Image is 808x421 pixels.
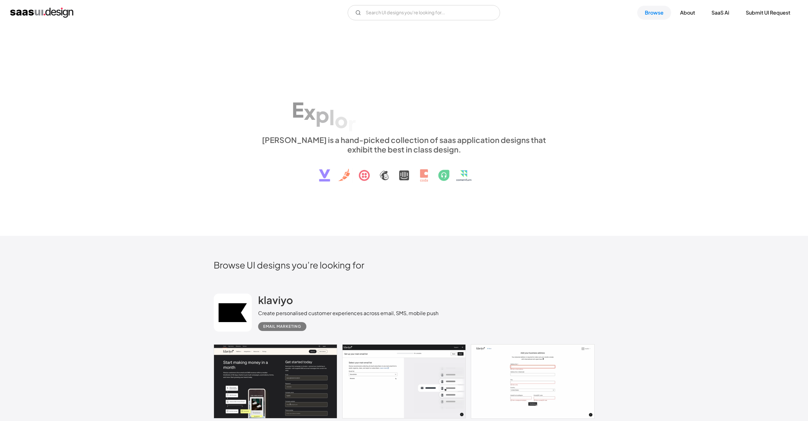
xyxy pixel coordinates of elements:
[214,259,595,270] h2: Browse UI designs you’re looking for
[348,5,500,20] form: Email Form
[258,309,438,317] div: Create personalised customer experiences across email, SMS, mobile push
[316,102,329,126] div: p
[258,294,293,306] h2: klaviyo
[738,6,798,20] a: Submit UI Request
[637,6,671,20] a: Browse
[263,323,301,330] div: Email Marketing
[258,135,550,154] div: [PERSON_NAME] is a hand-picked collection of saas application designs that exhibit the best in cl...
[329,105,335,129] div: l
[348,5,500,20] input: Search UI designs you're looking for...
[258,80,550,129] h1: Explore SaaS UI design patterns & interactions.
[258,294,293,309] a: klaviyo
[304,100,316,124] div: x
[308,154,500,187] img: text, icon, saas logo
[704,6,737,20] a: SaaS Ai
[348,111,356,135] div: r
[672,6,703,20] a: About
[10,8,73,18] a: home
[335,108,348,132] div: o
[292,97,304,122] div: E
